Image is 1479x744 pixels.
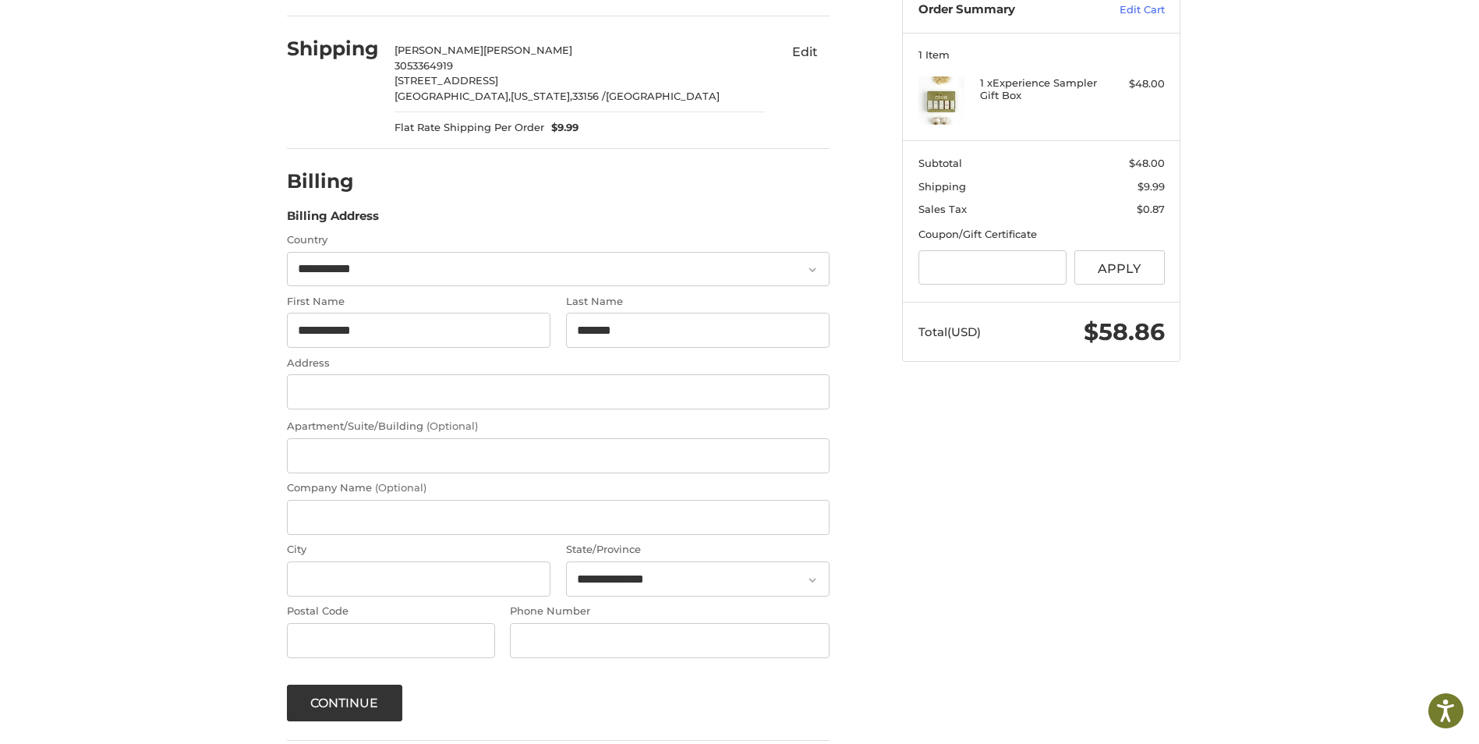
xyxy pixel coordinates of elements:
span: [PERSON_NAME] [395,44,483,56]
legend: Billing Address [287,207,379,232]
label: Country [287,232,830,248]
p: We're away right now. Please check back later! [22,23,176,36]
h2: Shipping [287,37,379,61]
span: $58.86 [1084,317,1165,346]
h4: 1 x Experience Sampler Gift Box [980,76,1099,102]
span: [US_STATE], [511,90,572,102]
button: Open LiveChat chat widget [179,20,198,39]
h3: Order Summary [918,2,1086,18]
span: [GEOGRAPHIC_DATA], [395,90,511,102]
button: Apply [1074,250,1165,285]
label: Company Name [287,480,830,496]
span: $0.87 [1137,203,1165,215]
span: 3053364919 [395,59,453,72]
h3: 1 Item [918,48,1165,61]
span: 33156 / [572,90,606,102]
span: Shipping [918,180,966,193]
button: Continue [287,685,402,721]
label: State/Province [566,542,830,558]
span: $9.99 [1138,180,1165,193]
label: First Name [287,294,550,310]
label: City [287,542,550,558]
span: [PERSON_NAME] [483,44,572,56]
a: Edit Cart [1086,2,1165,18]
div: Coupon/Gift Certificate [918,227,1165,243]
span: [STREET_ADDRESS] [395,74,498,87]
label: Apartment/Suite/Building [287,419,830,434]
small: (Optional) [375,481,426,494]
span: Flat Rate Shipping Per Order [395,120,544,136]
span: Sales Tax [918,203,967,215]
input: Gift Certificate or Coupon Code [918,250,1067,285]
div: $48.00 [1103,76,1165,92]
span: $48.00 [1129,157,1165,169]
label: Phone Number [510,604,830,619]
small: (Optional) [426,420,478,432]
span: $9.99 [544,120,579,136]
span: Total (USD) [918,324,981,339]
h2: Billing [287,169,378,193]
label: Last Name [566,294,830,310]
button: Edit [780,39,830,64]
iframe: Google Customer Reviews [1350,702,1479,744]
span: [GEOGRAPHIC_DATA] [606,90,720,102]
label: Address [287,356,830,371]
span: Subtotal [918,157,962,169]
label: Postal Code [287,604,495,619]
